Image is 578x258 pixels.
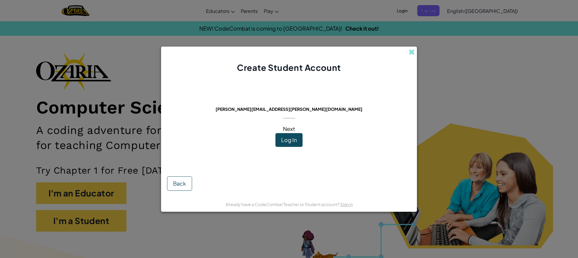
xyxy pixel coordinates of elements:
span: [PERSON_NAME][EMAIL_ADDRESS][PERSON_NAME][DOMAIN_NAME] [216,106,362,112]
span: Log In [281,136,297,143]
span: This email is already in use: [247,98,332,105]
button: Back [167,176,192,191]
span: Create Student Account [237,62,341,73]
button: Log In [275,133,303,147]
span: Back [173,180,186,187]
span: Next [283,125,295,132]
a: Sign in [340,202,353,207]
span: Already have a CodeCombat Teacher or Student account? [225,202,340,207]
